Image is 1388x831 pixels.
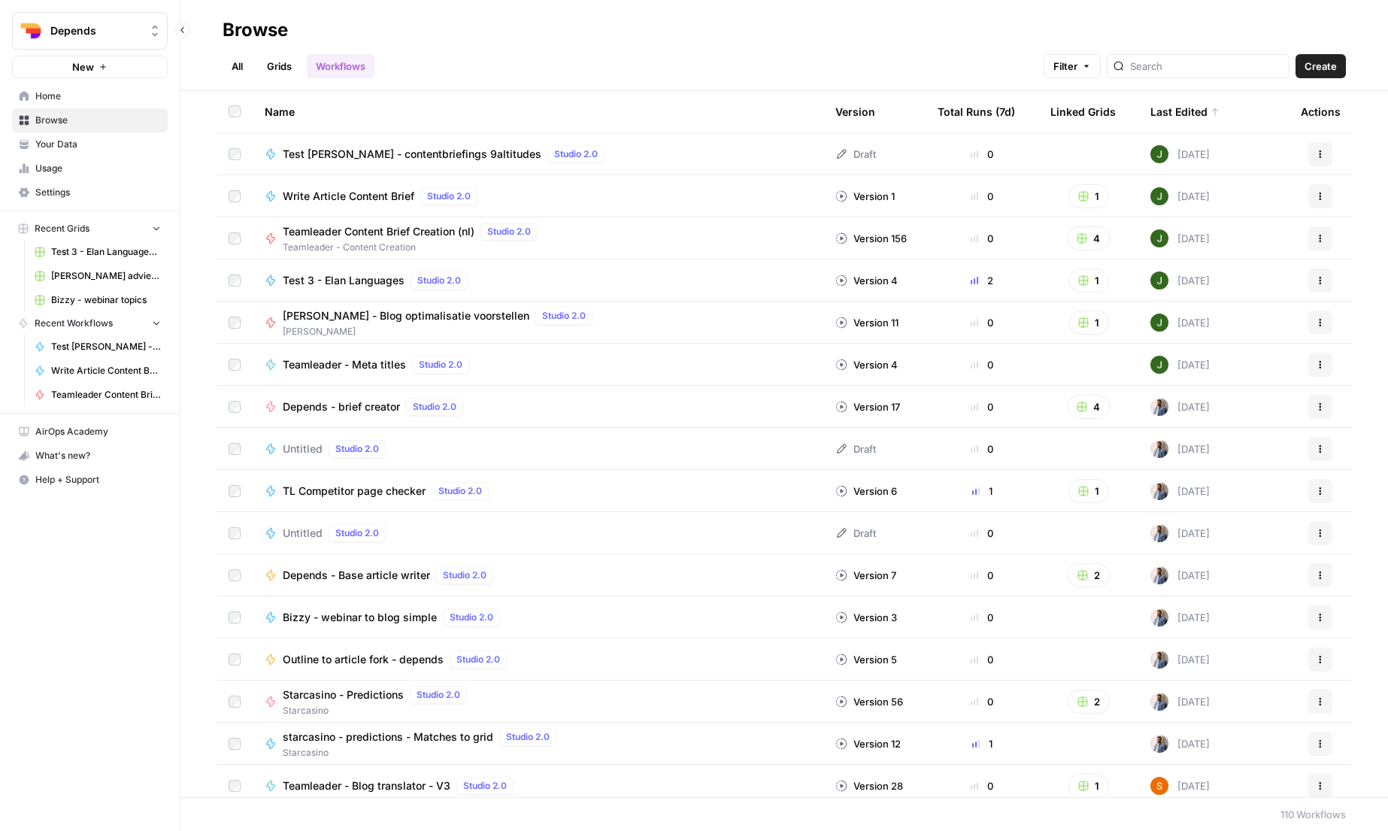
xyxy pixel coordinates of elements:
div: Version 156 [835,231,907,246]
button: 1 [1068,774,1109,798]
span: [PERSON_NAME] - Blog optimalisatie voorstellen [283,308,529,323]
div: Total Runs (7d) [938,91,1015,132]
span: Test 3 - Elan Languages [283,273,405,288]
span: Studio 2.0 [419,358,462,372]
span: Teamleader - Content Creation [283,241,544,254]
div: 110 Workflows [1280,807,1346,822]
div: Version 56 [835,694,903,709]
div: Version 5 [835,652,897,667]
img: 542af2wjek5zirkck3dd1n2hljhm [1150,651,1168,669]
span: Starcasino [283,704,473,717]
span: Teamleader - Blog translator - V3 [283,778,450,793]
div: [DATE] [1150,271,1210,290]
div: 0 [938,315,1026,330]
span: Teamleader Content Brief Creation (nl) [51,388,161,402]
span: Studio 2.0 [335,442,379,456]
span: starcasino - predictions - Matches to grid [283,729,493,745]
button: What's new? [12,444,168,468]
div: [DATE] [1150,735,1210,753]
div: 0 [938,147,1026,162]
span: Recent Workflows [35,317,113,330]
a: Depends - brief creatorStudio 2.0 [265,398,811,416]
div: What's new? [13,444,167,467]
div: 0 [938,189,1026,204]
a: Test [PERSON_NAME] - contentbriefings 9altitudesStudio 2.0 [265,145,811,163]
div: [DATE] [1150,314,1210,332]
a: Teamleader - Meta titlesStudio 2.0 [265,356,811,374]
div: 1 [938,484,1026,499]
div: Draft [835,441,876,456]
a: Depends - Base article writerStudio 2.0 [265,566,811,584]
img: 542af2wjek5zirkck3dd1n2hljhm [1150,398,1168,416]
span: Studio 2.0 [542,309,586,323]
span: Studio 2.0 [443,569,486,582]
img: ibvp2fn0xxp1avljsga1xqf48l9o [1150,314,1168,332]
span: Outline to article fork - depends [283,652,444,667]
div: 0 [938,610,1026,625]
a: Bizzy - webinar topics [28,288,168,312]
a: Home [12,84,168,108]
div: Linked Grids [1050,91,1116,132]
span: Filter [1053,59,1077,74]
span: Teamleader - Meta titles [283,357,406,372]
a: Teamleader - Blog translator - V3Studio 2.0 [265,777,811,795]
div: 0 [938,778,1026,793]
img: 542af2wjek5zirkck3dd1n2hljhm [1150,440,1168,458]
span: Your Data [35,138,161,151]
div: 0 [938,357,1026,372]
span: Recent Grids [35,222,89,235]
div: Version 4 [835,357,898,372]
a: Teamleader Content Brief Creation (nl)Studio 2.0Teamleader - Content Creation [265,223,811,254]
span: Studio 2.0 [450,611,493,624]
span: Write Article Content Brief [51,364,161,378]
div: Actions [1301,91,1341,132]
img: 542af2wjek5zirkck3dd1n2hljhm [1150,566,1168,584]
div: Version 3 [835,610,897,625]
a: Test 3 - Elan LanguagesStudio 2.0 [265,271,811,290]
span: Settings [35,186,161,199]
a: All [223,54,252,78]
img: 542af2wjek5zirkck3dd1n2hljhm [1150,735,1168,753]
div: Draft [835,526,876,541]
span: AirOps Academy [35,425,161,438]
div: [DATE] [1150,777,1210,795]
div: 0 [938,694,1026,709]
button: 1 [1068,184,1109,208]
div: 0 [938,568,1026,583]
div: [DATE] [1150,608,1210,626]
a: [PERSON_NAME] adviesartikelen optimalisatie suggesties [28,264,168,288]
img: 542af2wjek5zirkck3dd1n2hljhm [1150,608,1168,626]
span: Studio 2.0 [427,190,471,203]
span: Browse [35,114,161,127]
a: Bizzy - webinar to blog simpleStudio 2.0 [265,608,811,626]
a: Grids [258,54,301,78]
div: [DATE] [1150,229,1210,247]
span: Studio 2.0 [413,400,456,414]
div: Name [265,91,811,132]
div: Version 12 [835,736,901,751]
div: 1 [938,736,1026,751]
span: Untitled [283,526,323,541]
img: ibvp2fn0xxp1avljsga1xqf48l9o [1150,145,1168,163]
img: 542af2wjek5zirkck3dd1n2hljhm [1150,693,1168,711]
span: Studio 2.0 [456,653,500,666]
span: Bizzy - webinar topics [51,293,161,307]
div: Draft [835,147,876,162]
a: TL Competitor page checkerStudio 2.0 [265,482,811,500]
span: [PERSON_NAME] [283,325,599,338]
div: 0 [938,231,1026,246]
div: [DATE] [1150,440,1210,458]
div: Version 1 [835,189,895,204]
div: Version 4 [835,273,898,288]
img: 542af2wjek5zirkck3dd1n2hljhm [1150,524,1168,542]
span: Studio 2.0 [417,688,460,702]
span: Studio 2.0 [487,225,531,238]
span: Starcasino - Predictions [283,687,404,702]
a: AirOps Academy [12,420,168,444]
div: 0 [938,399,1026,414]
div: 0 [938,652,1026,667]
img: 542af2wjek5zirkck3dd1n2hljhm [1150,482,1168,500]
a: Write Article Content Brief [28,359,168,383]
img: ibvp2fn0xxp1avljsga1xqf48l9o [1150,271,1168,290]
a: Write Article Content BriefStudio 2.0 [265,187,811,205]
